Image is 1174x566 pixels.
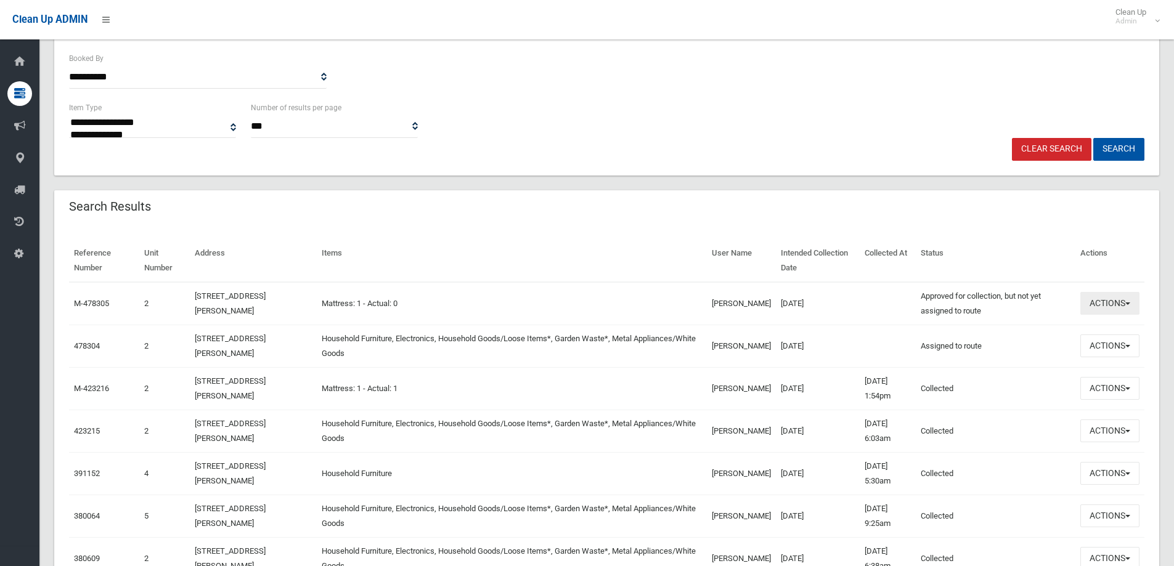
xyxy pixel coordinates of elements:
[1080,377,1139,400] button: Actions
[916,367,1075,410] td: Collected
[916,282,1075,325] td: Approved for collection, but not yet assigned to route
[74,426,100,435] a: 423215
[1109,7,1159,26] span: Clean Up
[317,452,707,495] td: Household Furniture
[69,240,139,282] th: Reference Number
[317,410,707,452] td: Household Furniture, Electronics, Household Goods/Loose Items*, Garden Waste*, Metal Appliances/W...
[707,410,776,452] td: [PERSON_NAME]
[1080,292,1139,315] button: Actions
[69,101,102,115] label: Item Type
[195,419,266,443] a: [STREET_ADDRESS][PERSON_NAME]
[1115,17,1146,26] small: Admin
[251,101,341,115] label: Number of results per page
[74,469,100,478] a: 391152
[139,325,190,367] td: 2
[707,240,776,282] th: User Name
[195,376,266,400] a: [STREET_ADDRESS][PERSON_NAME]
[74,299,109,308] a: M-478305
[860,452,916,495] td: [DATE] 5:30am
[707,367,776,410] td: [PERSON_NAME]
[776,325,860,367] td: [DATE]
[195,461,266,485] a: [STREET_ADDRESS][PERSON_NAME]
[74,384,109,393] a: M-423216
[139,282,190,325] td: 2
[916,410,1075,452] td: Collected
[1012,138,1091,161] a: Clear Search
[195,334,266,358] a: [STREET_ADDRESS][PERSON_NAME]
[776,282,860,325] td: [DATE]
[317,282,707,325] td: Mattress: 1 - Actual: 0
[1080,504,1139,527] button: Actions
[776,410,860,452] td: [DATE]
[860,410,916,452] td: [DATE] 6:03am
[776,452,860,495] td: [DATE]
[139,410,190,452] td: 2
[860,240,916,282] th: Collected At
[1080,419,1139,442] button: Actions
[139,240,190,282] th: Unit Number
[707,325,776,367] td: [PERSON_NAME]
[916,452,1075,495] td: Collected
[1075,240,1144,282] th: Actions
[916,495,1075,537] td: Collected
[195,504,266,528] a: [STREET_ADDRESS][PERSON_NAME]
[190,240,316,282] th: Address
[860,367,916,410] td: [DATE] 1:54pm
[776,240,860,282] th: Intended Collection Date
[860,495,916,537] td: [DATE] 9:25am
[74,341,100,350] a: 478304
[195,291,266,315] a: [STREET_ADDRESS][PERSON_NAME]
[916,240,1075,282] th: Status
[69,52,104,65] label: Booked By
[12,14,88,25] span: Clean Up ADMIN
[707,282,776,325] td: [PERSON_NAME]
[317,495,707,537] td: Household Furniture, Electronics, Household Goods/Loose Items*, Garden Waste*, Metal Appliances/W...
[1080,334,1139,357] button: Actions
[317,240,707,282] th: Items
[317,325,707,367] td: Household Furniture, Electronics, Household Goods/Loose Items*, Garden Waste*, Metal Appliances/W...
[74,554,100,563] a: 380609
[317,367,707,410] td: Mattress: 1 - Actual: 1
[139,367,190,410] td: 2
[139,452,190,495] td: 4
[776,495,860,537] td: [DATE]
[707,452,776,495] td: [PERSON_NAME]
[1080,462,1139,485] button: Actions
[1093,138,1144,161] button: Search
[707,495,776,537] td: [PERSON_NAME]
[139,495,190,537] td: 5
[54,195,166,219] header: Search Results
[776,367,860,410] td: [DATE]
[74,511,100,520] a: 380064
[916,325,1075,367] td: Assigned to route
